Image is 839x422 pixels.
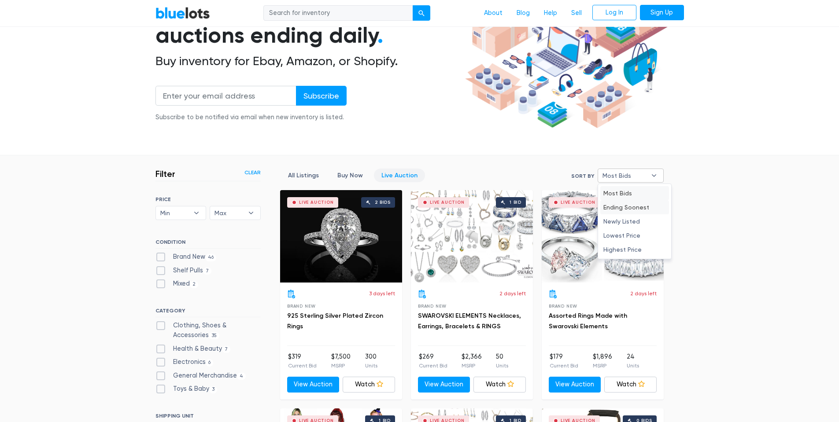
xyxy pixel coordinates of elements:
p: Units [496,362,508,370]
label: Sort By [571,172,594,180]
span: 7 [222,346,231,353]
a: Live Auction 1 bid [542,190,664,283]
a: 925 Sterling Silver Plated Zircon Rings [287,312,383,330]
input: Search for inventory [263,5,413,21]
a: About [477,5,510,22]
p: Units [365,362,377,370]
a: Log In [592,5,636,21]
span: Brand New [418,304,447,308]
a: Watch [343,377,395,393]
li: $179 [550,352,578,370]
a: View Auction [418,377,470,393]
a: Blog [510,5,537,22]
a: Watch [473,377,526,393]
span: . [377,22,383,48]
span: 4 [237,373,246,380]
a: Buy Now [330,169,370,182]
span: 3 [209,386,218,393]
p: Units [627,362,639,370]
p: MSRP [331,362,351,370]
h2: Buy inventory for Ebay, Amazon, or Shopify. [155,54,462,69]
h3: Filter [155,169,175,179]
label: Brand New [155,252,217,262]
b: ▾ [242,206,260,220]
span: Max [214,206,244,220]
label: Toys & Baby [155,384,218,394]
li: $269 [419,352,447,370]
div: 2 bids [375,200,391,205]
h6: PRICE [155,196,261,202]
h6: CATEGORY [155,308,261,317]
a: Sign Up [640,5,684,21]
li: $319 [288,352,317,370]
p: Current Bid [550,362,578,370]
input: Subscribe [296,86,347,106]
p: 3 days left [369,290,395,297]
a: Assorted Rings Made with Swarovski Elements [549,312,627,330]
span: 6 [206,359,214,366]
p: Current Bid [419,362,447,370]
label: General Merchandise [155,371,246,381]
div: Live Auction [561,200,595,205]
a: SWAROVSKI ELEMENTS Necklaces, Earrings, Bracelets & RINGS [418,312,521,330]
li: Ending Soonest [600,200,669,214]
a: Clear [244,169,261,176]
p: MSRP [462,362,482,370]
label: Mixed [155,279,199,289]
p: 2 days left [499,290,526,297]
label: Health & Beauty [155,344,231,354]
li: Most Bids [600,186,669,200]
a: Help [537,5,564,22]
a: BlueLots [155,7,210,19]
span: Most Bids [602,169,647,182]
span: Brand New [549,304,577,308]
input: Enter your email address [155,86,296,106]
span: 2 [190,281,199,288]
label: Electronics [155,357,214,367]
span: Brand New [287,304,316,308]
p: MSRP [593,362,612,370]
a: All Listings [281,169,326,182]
li: 24 [627,352,639,370]
p: Current Bid [288,362,317,370]
a: Live Auction 1 bid [411,190,533,283]
label: Clothing, Shoes & Accessories [155,321,261,340]
label: Shelf Pulls [155,266,212,275]
p: 2 days left [630,290,657,297]
div: Live Auction [299,200,334,205]
a: Watch [604,377,657,393]
li: $2,366 [462,352,482,370]
div: Subscribe to be notified via email when new inventory is listed. [155,113,347,122]
div: 1 bid [510,200,521,205]
h6: CONDITION [155,239,261,249]
li: $7,500 [331,352,351,370]
span: 7 [203,268,212,275]
span: 35 [209,332,220,339]
li: 300 [365,352,377,370]
span: 46 [205,254,217,261]
a: View Auction [287,377,340,393]
a: Live Auction 2 bids [280,190,402,283]
a: View Auction [549,377,601,393]
b: ▾ [187,206,206,220]
b: ▾ [645,169,663,182]
li: Lowest Price [600,228,669,242]
li: 50 [496,352,508,370]
span: Min [160,206,189,220]
li: Newly Listed [600,214,669,228]
a: Live Auction [374,169,425,182]
li: Highest Price [600,242,669,257]
a: Sell [564,5,589,22]
div: Live Auction [430,200,465,205]
li: $1,896 [593,352,612,370]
